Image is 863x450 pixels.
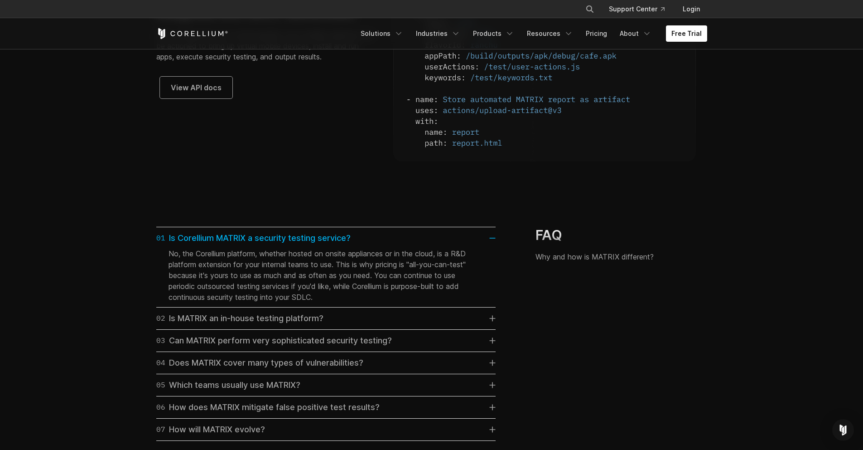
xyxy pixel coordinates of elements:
a: Resources [521,25,579,42]
p: Why and how is MATRIX different? [535,251,673,262]
a: Support Center [602,1,672,17]
div: Is Corellium MATRIX a security testing service? [156,232,351,245]
span: 02 [156,312,165,325]
span: 03 [156,334,165,347]
div: Is MATRIX an in-house testing platform? [156,312,323,325]
div: Open Intercom Messenger [832,419,854,441]
div: Does MATRIX cover many types of vulnerabilities? [156,357,363,369]
a: 04Does MATRIX cover many types of vulnerabilities? [156,357,496,369]
a: Login [675,1,707,17]
a: Corellium Home [156,28,228,39]
span: 04 [156,357,165,369]
span: 05 [156,379,165,391]
span: 01 [156,232,165,245]
span: View API docs [171,82,222,93]
a: 01Is Corellium MATRIX a security testing service? [156,232,496,245]
a: Pricing [580,25,612,42]
div: Which teams usually use MATRIX? [156,379,300,391]
a: 03Can MATRIX perform very sophisticated security testing? [156,334,496,347]
h3: FAQ [535,227,673,244]
a: 07How will MATRIX evolve? [156,423,496,436]
span: 06 [156,401,165,414]
a: Industries [410,25,466,42]
a: Solutions [355,25,409,42]
a: Products [468,25,520,42]
span: 07 [156,423,165,436]
span: No, the Corellium platform, whether hosted on onsite appliances or in the cloud, is a R&D platfor... [169,249,466,302]
a: Free Trial [666,25,707,42]
a: 05Which teams usually use MATRIX? [156,379,496,391]
button: Search [582,1,598,17]
div: How does MATRIX mitigate false positive test results? [156,401,380,414]
div: Navigation Menu [574,1,707,17]
a: 06How does MATRIX mitigate false positive test results? [156,401,496,414]
div: Can MATRIX perform very sophisticated security testing? [156,334,392,347]
a: 02Is MATRIX an in-house testing platform? [156,312,496,325]
a: View API docs [160,77,232,98]
a: About [614,25,657,42]
div: Navigation Menu [355,25,707,42]
div: How will MATRIX evolve? [156,423,265,436]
